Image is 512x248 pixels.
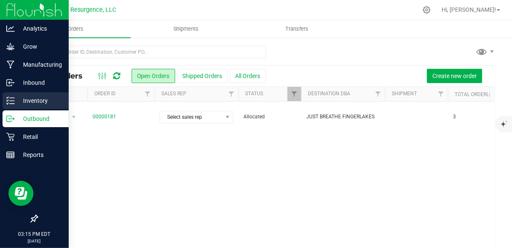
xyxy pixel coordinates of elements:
a: Status [245,91,263,97]
a: Shipments [131,20,241,38]
inline-svg: Reports [6,151,15,159]
a: Filter [141,87,155,101]
a: 00000181 [93,113,116,121]
a: Filter [225,87,238,101]
p: Inventory [15,96,65,106]
span: Create new order [432,73,477,79]
inline-svg: Grow [6,42,15,51]
p: Reports [15,150,65,160]
a: Destination DBA [308,91,350,97]
input: Search Order ID, Destination, Customer PO... [37,46,266,58]
a: Shipment [392,91,417,97]
a: Orders [20,20,131,38]
p: Outbound [15,114,65,124]
p: Retail [15,132,65,142]
inline-svg: Inbound [6,78,15,87]
iframe: Resource center [8,181,34,206]
button: Open Orders [132,69,175,83]
span: JUST BREATHE FINGERLAKES [306,113,380,121]
inline-svg: Retail [6,133,15,141]
button: Create new order [427,69,482,83]
inline-svg: Inventory [6,97,15,105]
p: Analytics [15,23,65,34]
span: select [69,111,79,123]
span: Rural Resurgence, LLC [55,6,116,13]
span: Transfers [274,25,320,33]
inline-svg: Analytics [6,24,15,33]
span: Allocated [243,113,296,121]
p: 03:15 PM EDT [4,230,65,238]
a: Sales Rep [161,91,186,97]
a: Total Orderlines [455,91,500,97]
span: Select sales rep [160,111,222,123]
div: Manage settings [421,6,432,14]
p: Manufacturing [15,60,65,70]
span: Orders [56,25,95,33]
button: All Orders [230,69,266,83]
a: Order ID [94,91,116,97]
a: Filter [434,87,448,101]
inline-svg: Manufacturing [6,60,15,69]
span: Shipments [162,25,210,33]
a: Filter [287,87,301,101]
p: [DATE] [4,238,65,244]
a: Filter [371,87,385,101]
span: Hi, [PERSON_NAME]! [442,6,496,13]
p: Grow [15,42,65,52]
inline-svg: Outbound [6,115,15,123]
button: Shipped Orders [177,69,228,83]
span: 3 [453,113,456,121]
a: Transfers [241,20,352,38]
p: Inbound [15,78,65,88]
